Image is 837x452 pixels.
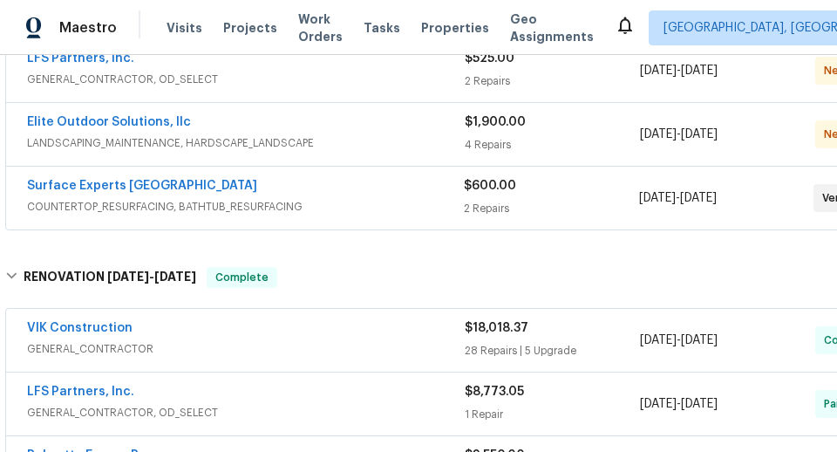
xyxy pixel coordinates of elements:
[465,342,640,360] div: 28 Repairs | 5 Upgrade
[223,19,277,37] span: Projects
[464,180,516,192] span: $600.00
[298,10,343,45] span: Work Orders
[510,10,594,45] span: Geo Assignments
[208,269,276,286] span: Complete
[107,271,149,283] span: [DATE]
[27,52,134,65] a: LFS Partners, Inc.
[465,72,640,90] div: 2 Repairs
[27,322,133,334] a: VIK Construction
[464,200,638,217] div: 2 Repairs
[27,116,191,128] a: Elite Outdoor Solutions, llc
[107,271,196,283] span: -
[27,180,257,192] a: Surface Experts [GEOGRAPHIC_DATA]
[640,65,677,77] span: [DATE]
[681,65,718,77] span: [DATE]
[465,116,526,128] span: $1,900.00
[154,271,196,283] span: [DATE]
[27,404,465,421] span: GENERAL_CONTRACTOR, OD_SELECT
[465,406,640,423] div: 1 Repair
[27,134,465,152] span: LANDSCAPING_MAINTENANCE, HARDSCAPE_LANDSCAPE
[640,395,718,413] span: -
[640,128,677,140] span: [DATE]
[27,340,465,358] span: GENERAL_CONTRACTOR
[465,136,640,154] div: 4 Repairs
[640,126,718,143] span: -
[639,189,717,207] span: -
[167,19,202,37] span: Visits
[59,19,117,37] span: Maestro
[640,398,677,410] span: [DATE]
[639,192,676,204] span: [DATE]
[421,19,489,37] span: Properties
[640,62,718,79] span: -
[681,398,718,410] span: [DATE]
[364,22,400,34] span: Tasks
[27,386,134,398] a: LFS Partners, Inc.
[27,71,465,88] span: GENERAL_CONTRACTOR, OD_SELECT
[640,334,677,346] span: [DATE]
[680,192,717,204] span: [DATE]
[24,267,196,288] h6: RENOVATION
[640,332,718,349] span: -
[465,386,524,398] span: $8,773.05
[27,198,464,216] span: COUNTERTOP_RESURFACING, BATHTUB_RESURFACING
[681,334,718,346] span: [DATE]
[465,322,528,334] span: $18,018.37
[465,52,514,65] span: $525.00
[681,128,718,140] span: [DATE]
